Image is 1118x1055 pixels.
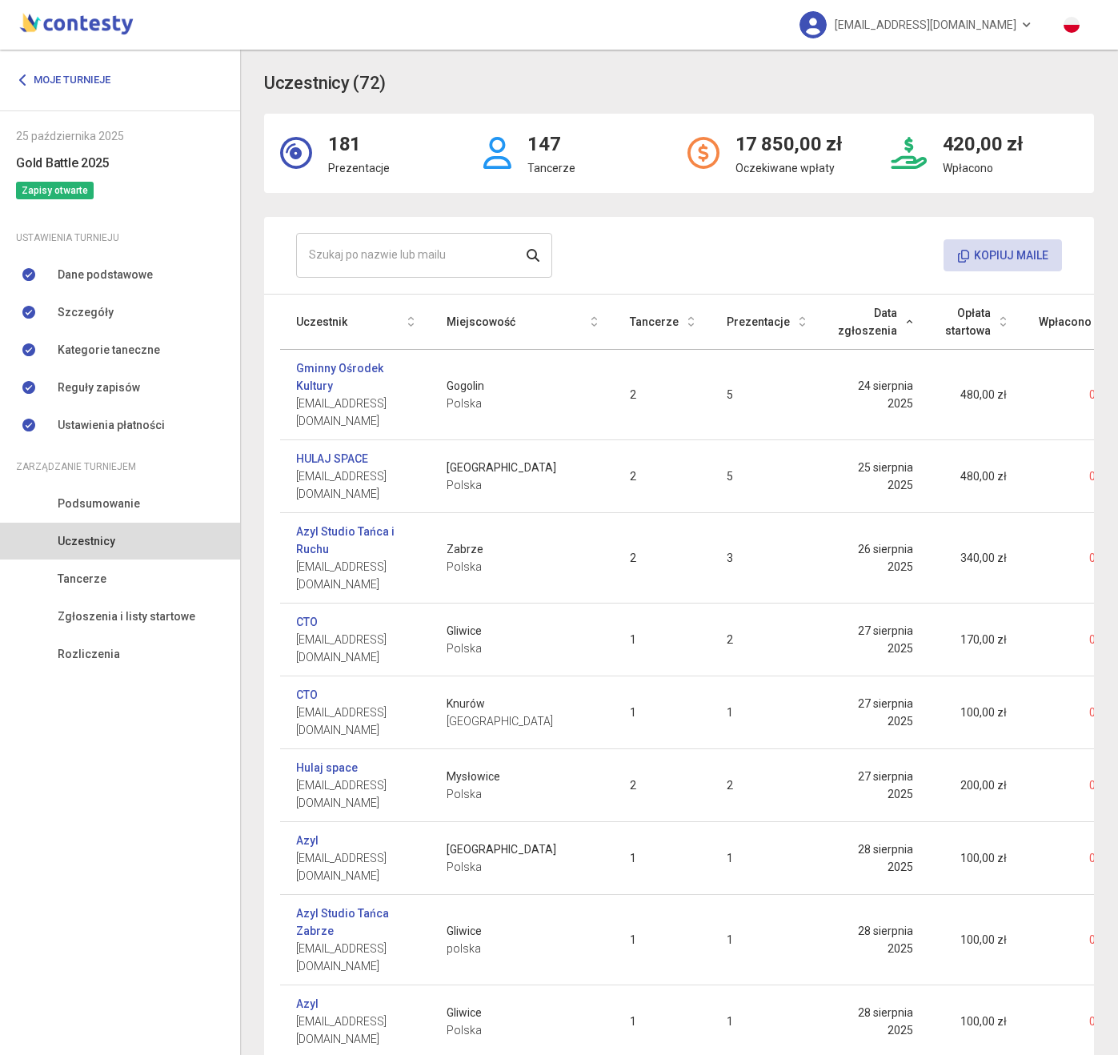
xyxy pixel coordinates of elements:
h3: Uczestnicy (72) [264,70,386,98]
td: 1 [614,822,711,895]
a: Azyl Studio Tańca i Ruchu [296,523,415,558]
a: Moje turnieje [16,66,122,94]
a: Hulaj space [296,759,358,776]
p: Oczekiwane wpłaty [735,159,842,177]
span: [GEOGRAPHIC_DATA] [447,840,598,858]
th: Tancerze [614,295,711,350]
td: 1 [711,822,822,895]
span: Polska [447,476,598,494]
span: Wpłacono [1039,313,1092,331]
td: 25 sierpnia 2025 [822,440,929,513]
h2: 147 [527,130,575,160]
td: 170,00 zł [929,604,1023,676]
td: 2 [711,749,822,822]
h6: Gold Battle 2025 [16,153,224,173]
td: 100,00 zł [929,895,1023,985]
td: 200,00 zł [929,749,1023,822]
span: Gliwice [447,622,598,640]
td: 2 [614,440,711,513]
span: Polska [447,395,598,412]
span: Tancerze [58,570,106,588]
span: Polska [447,558,598,576]
td: 24 sierpnia 2025 [822,350,929,440]
td: 340,00 zł [929,513,1023,604]
h2: 181 [328,130,390,160]
td: 27 sierpnia 2025 [822,676,929,749]
td: 1 [614,604,711,676]
div: Ustawienia turnieju [16,229,224,247]
a: Gminny Ośrodek Kultury [296,359,415,395]
span: polska [447,940,598,957]
span: Ustawienia płatności [58,416,165,434]
span: [EMAIL_ADDRESS][DOMAIN_NAME] [296,776,415,812]
td: 28 sierpnia 2025 [822,822,929,895]
a: Azyl [296,832,319,849]
span: [GEOGRAPHIC_DATA] [447,459,598,476]
a: Azyl Studio Tańca Zabrze [296,905,415,940]
span: Szczegóły [58,303,114,321]
span: Polska [447,1021,598,1039]
td: 1 [711,676,822,749]
td: 2 [711,604,822,676]
span: Podsumowanie [58,495,140,512]
p: Tancerze [527,159,575,177]
td: 5 [711,350,822,440]
td: 5 [711,440,822,513]
span: Zarządzanie turniejem [16,458,136,475]
span: Rozliczenia [58,645,120,663]
td: 2 [614,749,711,822]
span: Polska [447,785,598,803]
span: [EMAIL_ADDRESS][DOMAIN_NAME] [296,631,415,666]
span: Polska [447,640,598,657]
td: 1 [711,895,822,985]
td: 27 sierpnia 2025 [822,604,929,676]
h2: 17 850,00 zł [735,130,842,160]
span: [EMAIL_ADDRESS][DOMAIN_NAME] [835,8,1016,42]
h2: 420,00 zł [943,130,1023,160]
span: [EMAIL_ADDRESS][DOMAIN_NAME] [296,849,415,885]
td: 2 [614,350,711,440]
td: 1 [614,676,711,749]
td: 27 sierpnia 2025 [822,749,929,822]
span: Polska [447,858,598,876]
span: Gliwice [447,922,598,940]
p: Prezentacje [328,159,390,177]
td: 480,00 zł [929,350,1023,440]
a: HULAJ SPACE [296,450,368,467]
div: 25 października 2025 [16,127,224,145]
td: 2 [614,513,711,604]
span: Kategorie taneczne [58,341,160,359]
span: Zgłoszenia i listy startowe [58,608,195,625]
td: 28 sierpnia 2025 [822,895,929,985]
span: [EMAIL_ADDRESS][DOMAIN_NAME] [296,940,415,975]
span: [EMAIL_ADDRESS][DOMAIN_NAME] [296,704,415,739]
span: Zapisy otwarte [16,182,94,199]
th: Opłata startowa [929,295,1023,350]
span: [EMAIL_ADDRESS][DOMAIN_NAME] [296,395,415,430]
th: Miejscowość [431,295,614,350]
span: [EMAIL_ADDRESS][DOMAIN_NAME] [296,558,415,593]
span: [GEOGRAPHIC_DATA] [447,712,598,730]
span: [EMAIL_ADDRESS][DOMAIN_NAME] [296,467,415,503]
span: Mysłowice [447,768,598,785]
a: CTO [296,613,318,631]
a: Azyl [296,995,319,1013]
span: [EMAIL_ADDRESS][DOMAIN_NAME] [296,1013,415,1048]
td: 100,00 zł [929,676,1023,749]
td: 100,00 zł [929,822,1023,895]
span: Gliwice [447,1004,598,1021]
td: 26 sierpnia 2025 [822,513,929,604]
span: Uczestnicy [58,532,115,550]
span: Reguły zapisów [58,379,140,396]
a: CTO [296,686,318,704]
span: Gogolin [447,377,598,395]
span: Knurów [447,695,598,712]
p: Wpłacono [943,159,1023,177]
th: Prezentacje [711,295,822,350]
span: Zabrze [447,540,598,558]
button: Kopiuj maile [944,239,1062,271]
th: Uczestnik [280,295,431,350]
th: Data zgłoszenia [822,295,929,350]
td: 480,00 zł [929,440,1023,513]
td: 3 [711,513,822,604]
